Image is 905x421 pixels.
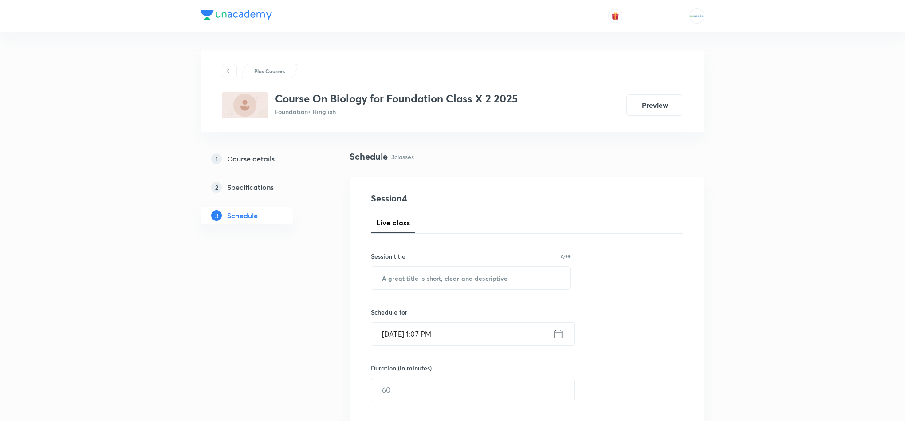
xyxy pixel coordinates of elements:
h5: Course details [227,153,275,164]
h5: Schedule [227,210,258,221]
h4: Schedule [350,150,388,163]
p: 2 [211,182,222,193]
img: 5D0032D7-FAD8-4A1A-8758-874B0D5C2026_plus.png [222,92,268,118]
h4: Session 4 [371,192,533,205]
h3: Course On Biology for Foundation Class X 2 2025 [275,92,518,105]
a: 1Course details [201,150,321,168]
p: 3 classes [391,152,414,161]
input: 60 [371,378,574,401]
span: Live class [376,217,410,228]
button: avatar [608,9,622,23]
h6: Schedule for [371,307,571,317]
p: Plus Courses [254,67,285,75]
img: Company Logo [201,10,272,20]
a: Company Logo [201,10,272,23]
h6: Duration (in minutes) [371,363,432,373]
button: Preview [626,94,683,116]
h6: Session title [371,252,405,261]
p: 0/99 [561,254,571,259]
img: MOHAMMED SHOAIB [689,8,704,24]
p: 3 [211,210,222,221]
h5: Specifications [227,182,274,193]
input: A great title is short, clear and descriptive [371,267,570,289]
p: Foundation • Hinglish [275,107,518,116]
p: 1 [211,153,222,164]
img: avatar [611,12,619,20]
a: 2Specifications [201,178,321,196]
